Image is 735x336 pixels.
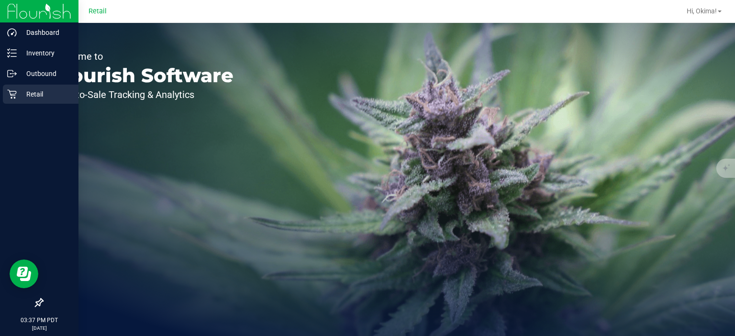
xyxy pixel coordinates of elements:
inline-svg: Dashboard [7,28,17,37]
p: Inventory [17,47,74,59]
p: Dashboard [17,27,74,38]
p: [DATE] [4,325,74,332]
p: Retail [17,88,74,100]
p: Seed-to-Sale Tracking & Analytics [52,90,234,99]
iframe: Resource center [10,260,38,288]
span: Retail [89,7,107,15]
p: Welcome to [52,52,234,61]
p: Flourish Software [52,66,234,85]
inline-svg: Outbound [7,69,17,78]
span: Hi, Okima! [687,7,717,15]
p: Outbound [17,68,74,79]
inline-svg: Inventory [7,48,17,58]
p: 03:37 PM PDT [4,316,74,325]
inline-svg: Retail [7,89,17,99]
